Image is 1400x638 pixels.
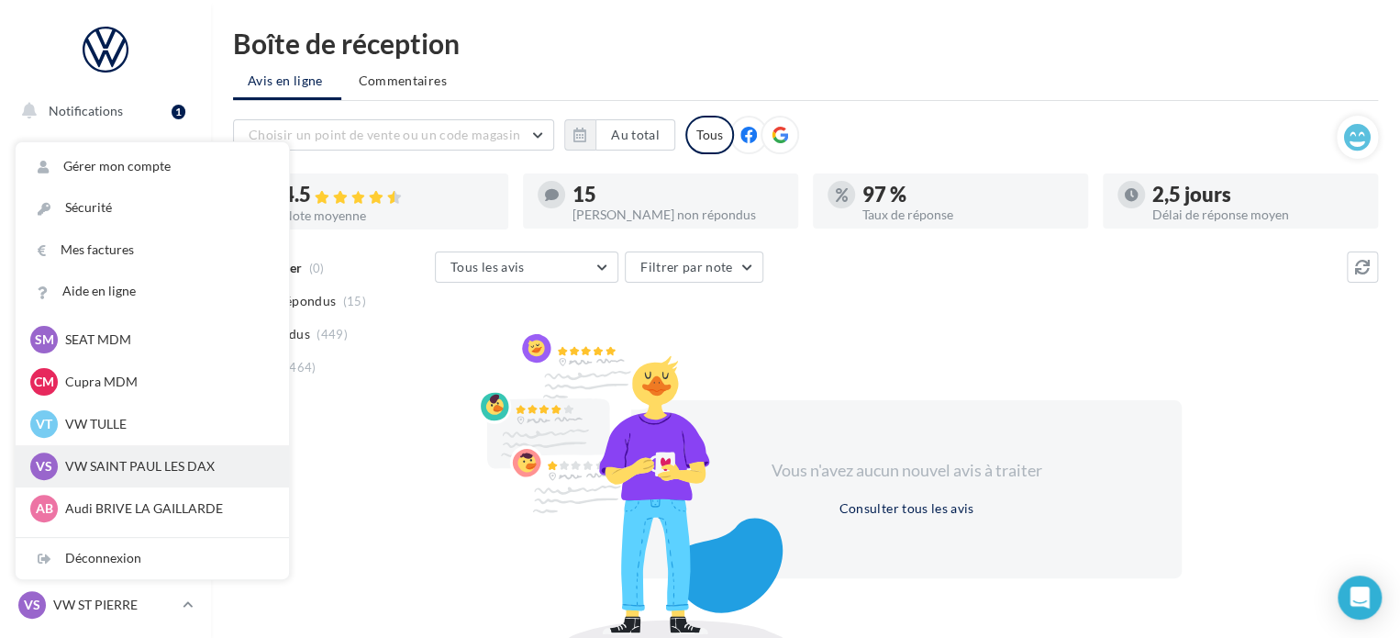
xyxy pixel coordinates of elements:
[11,520,200,574] a: Campagnes DataOnDemand
[65,457,267,476] p: VW SAINT PAUL LES DAX
[11,92,193,130] button: Notifications 1
[16,271,289,312] a: Aide en ligne
[36,457,52,476] span: VS
[250,292,336,310] span: Non répondus
[831,498,981,520] button: Consulter tous les avis
[564,119,675,151] button: Au total
[49,103,123,118] span: Notifications
[595,119,675,151] button: Au total
[16,187,289,229] a: Sécurité
[11,367,200,406] a: Médiathèque
[65,499,267,518] p: Audi BRIVE LA GAILLARDE
[11,458,200,512] a: PLV et print personnalisable
[16,538,289,579] div: Déconnexion
[65,415,267,433] p: VW TULLE
[862,185,1073,205] div: 97 %
[283,185,494,206] div: 4.5
[53,596,175,614] p: VW ST PIERRE
[249,127,520,142] span: Choisir un point de vente ou un code magasin
[1338,576,1382,620] div: Open Intercom Messenger
[285,360,317,375] span: (464)
[16,229,289,271] a: Mes factures
[35,330,54,349] span: SM
[1152,208,1363,221] div: Délai de réponse moyen
[625,252,763,283] button: Filtrer par note
[359,72,447,90] span: Commentaires
[572,208,783,221] div: [PERSON_NAME] non répondus
[15,588,196,622] a: VS VW ST PIERRE
[16,146,289,187] a: Gérer mon compte
[11,138,200,176] a: Opérations
[685,116,734,154] div: Tous
[450,259,525,274] span: Tous les avis
[24,596,40,614] span: VS
[749,459,1064,483] div: Vous n'avez aucun nouvel avis à traiter
[65,373,267,391] p: Cupra MDM
[11,413,200,452] a: Calendrier
[11,276,200,315] a: Campagnes
[572,185,783,205] div: 15
[11,183,200,222] a: Boîte de réception
[343,294,366,308] span: (15)
[233,29,1378,57] div: Boîte de réception
[172,105,185,119] div: 1
[36,499,53,518] span: AB
[65,330,267,349] p: SEAT MDM
[36,415,52,433] span: VT
[317,327,348,341] span: (449)
[862,208,1073,221] div: Taux de réponse
[233,119,554,151] button: Choisir un point de vente ou un code magasin
[34,373,54,391] span: CM
[283,209,494,222] div: Note moyenne
[11,230,200,269] a: Visibilité en ligne
[11,321,200,360] a: Contacts
[435,252,618,283] button: Tous les avis
[1152,185,1363,205] div: 2,5 jours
